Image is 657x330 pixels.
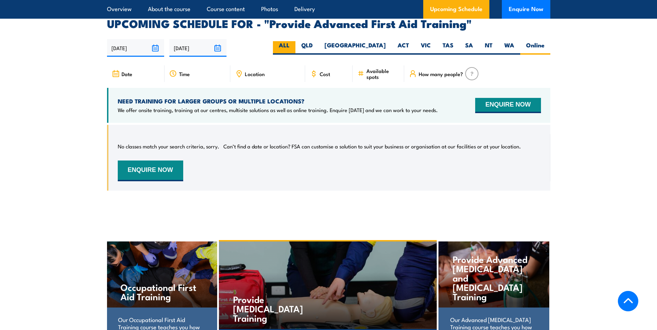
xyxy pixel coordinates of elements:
input: From date [107,39,164,57]
span: Time [179,71,190,77]
label: TAS [437,41,459,55]
label: ACT [392,41,415,55]
label: QLD [295,41,319,55]
label: WA [498,41,520,55]
span: Cost [320,71,330,77]
input: To date [169,39,227,57]
label: ALL [273,41,295,55]
span: Location [245,71,265,77]
h2: UPCOMING SCHEDULE FOR - "Provide Advanced First Aid Training" [107,18,550,28]
p: Can’t find a date or location? FSA can customise a solution to suit your business or organisation... [223,143,521,150]
p: No classes match your search criteria, sorry. [118,143,219,150]
h4: Occupational First Aid Training [121,282,203,301]
button: ENQUIRE NOW [118,161,183,181]
label: VIC [415,41,437,55]
h4: Provide [MEDICAL_DATA] Training [233,294,314,322]
span: Available spots [366,68,399,80]
label: [GEOGRAPHIC_DATA] [319,41,392,55]
p: We offer onsite training, training at our centres, multisite solutions as well as online training... [118,107,438,113]
label: Online [520,41,550,55]
label: NT [479,41,498,55]
h4: NEED TRAINING FOR LARGER GROUPS OR MULTIPLE LOCATIONS? [118,97,438,105]
button: ENQUIRE NOW [475,98,541,113]
label: SA [459,41,479,55]
h4: Provide Advanced [MEDICAL_DATA] and [MEDICAL_DATA] Training [453,254,535,301]
span: How many people? [419,71,463,77]
span: Date [122,71,132,77]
